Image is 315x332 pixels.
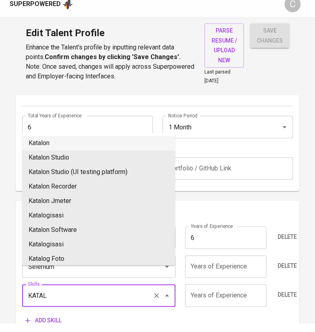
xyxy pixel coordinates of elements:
li: Katalogisasi [22,217,175,232]
span: Last parsed [DATE] [204,78,231,92]
button: Delete [274,267,300,282]
button: save changes [250,32,289,57]
h1: Edit Talent Profile [26,32,195,51]
p: Enhance the Talent's profile by inputting relevant data points. Note: Once saved, changes will ap... [26,51,195,90]
li: Katalon Software [22,232,175,246]
div: C [284,5,301,21]
span: Delete [278,270,297,280]
span: parse resume / upload new [211,35,237,74]
b: Confirm changes by clicking 'Save Changes'. [45,62,181,70]
li: Katalogisasi [22,246,175,260]
li: Katalon Studio (UI testing platform) [22,174,175,188]
button: Close [161,299,173,310]
button: Clear [151,299,162,310]
li: Katalon [22,145,175,159]
li: Katalon Recorder [22,188,175,203]
li: Katalon Studio [22,159,175,174]
li: Katalon Jmeter [22,203,175,217]
button: Delete [274,296,300,311]
li: Katalog Foto [22,260,175,275]
span: save changes [257,35,283,54]
button: Open [279,130,290,141]
button: Delete [274,238,300,253]
span: Delete [278,241,297,251]
a: Superpoweredapp logo [10,7,73,19]
button: parse resume / upload new [204,32,244,76]
div: Superpowered [10,8,61,18]
img: app logo [62,7,73,19]
span: Delete [278,299,297,309]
